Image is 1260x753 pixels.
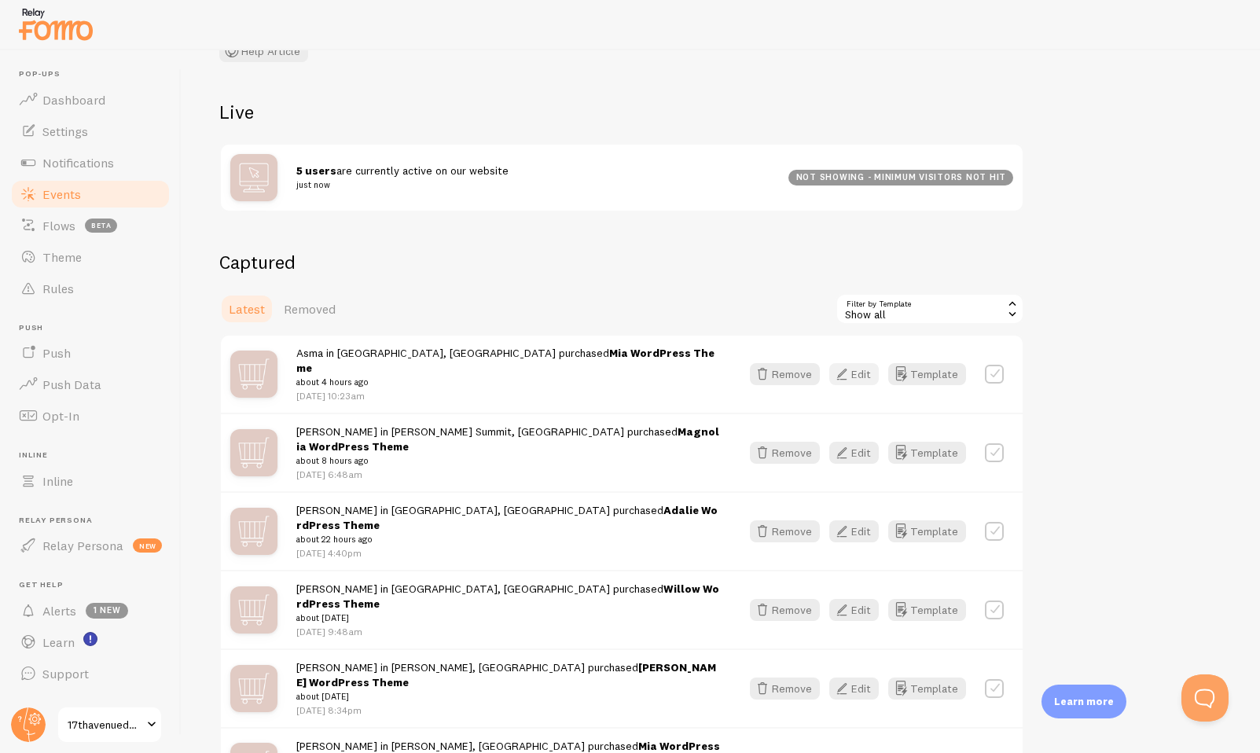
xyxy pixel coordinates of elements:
[829,678,888,700] a: Edit
[1041,685,1126,718] div: Learn more
[42,408,79,424] span: Opt-In
[9,84,171,116] a: Dashboard
[219,40,308,62] button: Help Article
[9,626,171,658] a: Learn
[750,678,820,700] button: Remove
[42,538,123,553] span: Relay Persona
[9,241,171,273] a: Theme
[42,345,71,361] span: Push
[9,210,171,241] a: Flows beta
[9,273,171,304] a: Rules
[829,599,879,621] button: Edit
[19,580,171,590] span: Get Help
[19,69,171,79] span: Pop-ups
[19,516,171,526] span: Relay Persona
[296,689,722,703] small: about [DATE]
[296,468,722,481] p: [DATE] 6:48am
[85,219,117,233] span: beta
[42,634,75,650] span: Learn
[9,369,171,400] a: Push Data
[296,389,722,402] p: [DATE] 10:23am
[296,582,722,626] span: [PERSON_NAME] in [GEOGRAPHIC_DATA], [GEOGRAPHIC_DATA] purchased
[296,625,722,638] p: [DATE] 9:48am
[296,346,714,375] a: Mia WordPress Theme
[829,520,888,542] a: Edit
[750,599,820,621] button: Remove
[42,186,81,202] span: Events
[296,660,716,689] a: [PERSON_NAME] WordPress Theme
[750,363,820,385] button: Remove
[829,599,888,621] a: Edit
[888,599,966,621] button: Template
[296,503,718,532] a: Adalie WordPress Theme
[296,703,722,717] p: [DATE] 8:34pm
[42,281,74,296] span: Rules
[888,363,966,385] button: Template
[829,442,888,464] a: Edit
[42,218,75,233] span: Flows
[296,178,770,192] small: just now
[42,473,73,489] span: Inline
[788,170,1013,185] div: not showing - minimum visitors not hit
[68,715,142,734] span: 17thavenuedesigns
[230,508,277,555] img: mX0F4IvwRGqjVoppAqZG
[750,520,820,542] button: Remove
[888,520,966,542] button: Template
[836,293,1024,325] div: Show all
[42,123,88,139] span: Settings
[86,603,128,619] span: 1 new
[9,178,171,210] a: Events
[230,586,277,634] img: mX0F4IvwRGqjVoppAqZG
[296,454,722,468] small: about 8 hours ago
[296,660,722,704] span: [PERSON_NAME] in [PERSON_NAME], [GEOGRAPHIC_DATA] purchased
[9,116,171,147] a: Settings
[42,92,105,108] span: Dashboard
[296,546,722,560] p: [DATE] 4:40pm
[57,706,163,744] a: 17thavenuedesigns
[42,155,114,171] span: Notifications
[42,666,89,681] span: Support
[750,442,820,464] button: Remove
[296,611,722,625] small: about [DATE]
[829,520,879,542] button: Edit
[219,293,274,325] a: Latest
[1054,694,1114,709] p: Learn more
[284,301,336,317] span: Removed
[42,376,101,392] span: Push Data
[83,632,97,646] svg: <p>Watch New Feature Tutorials!</p>
[42,249,82,265] span: Theme
[9,465,171,497] a: Inline
[296,503,722,547] span: [PERSON_NAME] in [GEOGRAPHIC_DATA], [GEOGRAPHIC_DATA] purchased
[829,363,888,385] a: Edit
[9,595,171,626] a: Alerts 1 new
[296,532,722,546] small: about 22 hours ago
[17,4,95,44] img: fomo-relay-logo-orange.svg
[296,346,722,390] span: Asma in [GEOGRAPHIC_DATA], [GEOGRAPHIC_DATA] purchased
[829,363,879,385] button: Edit
[219,100,1024,124] h2: Live
[42,603,76,619] span: Alerts
[888,678,966,700] a: Template
[296,424,722,468] span: [PERSON_NAME] in [PERSON_NAME] Summit, [GEOGRAPHIC_DATA] purchased
[230,351,277,398] img: mX0F4IvwRGqjVoppAqZG
[230,154,277,201] img: bo9btcNLRnCUU1uKyLgF
[9,530,171,561] a: Relay Persona new
[229,301,265,317] span: Latest
[230,665,277,712] img: mX0F4IvwRGqjVoppAqZG
[829,678,879,700] button: Edit
[9,147,171,178] a: Notifications
[9,400,171,432] a: Opt-In
[19,323,171,333] span: Push
[829,442,879,464] button: Edit
[1181,674,1229,722] iframe: Help Scout Beacon - Open
[19,450,171,461] span: Inline
[296,375,722,389] small: about 4 hours ago
[888,442,966,464] a: Template
[9,337,171,369] a: Push
[296,163,770,193] span: are currently active on our website
[296,163,336,178] strong: 5 users
[296,582,719,611] a: Willow WordPress Theme
[274,293,345,325] a: Removed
